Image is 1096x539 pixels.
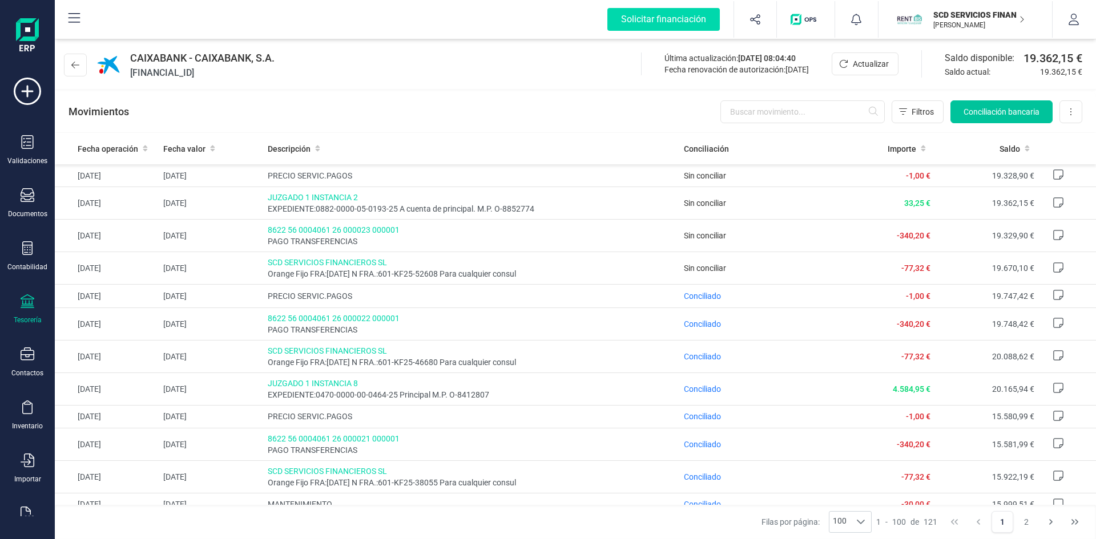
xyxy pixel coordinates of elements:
[130,50,275,66] span: CAIXABANK - CAIXABANK, S.A.
[268,433,675,444] span: 8622 56 0004061 26 000021 000001
[901,472,930,481] span: -77,32 €
[7,156,47,165] div: Validaciones
[268,257,675,268] span: SCD SERVICIOS FINANCIEROS SL
[888,143,916,155] span: Importe
[268,268,675,279] span: Orange Fijo FRA:[DATE] N FRA.:601-KF25-52608 Para cualquier consul
[935,220,1039,252] td: 19.329,90 €
[159,460,263,493] td: [DATE]
[268,290,675,302] span: PRECIO SERVIC.PAGOS
[912,106,934,117] span: Filtros
[268,389,675,400] span: EXPEDIENTE:0470-0000-00-0464-25 Principal M.P. O-8412807
[935,460,1039,493] td: 15.922,19 €
[935,307,1039,340] td: 19.748,42 €
[684,319,721,329] span: Conciliado
[935,428,1039,460] td: 15.581,99 €
[791,14,821,25] img: Logo de OPS
[906,171,930,180] span: -1,00 €
[268,444,675,456] span: PAGO TRANSFERENCIAS
[992,511,1013,533] button: Page 1
[268,499,675,510] span: MANTENIMIENTO
[55,428,159,460] td: [DATE]
[268,465,675,477] span: SCD SERVICIOS FINANCIEROS SL
[684,352,721,361] span: Conciliado
[163,143,205,155] span: Fecha valor
[55,340,159,372] td: [DATE]
[829,512,850,532] span: 100
[159,405,263,428] td: [DATE]
[159,493,263,516] td: [DATE]
[935,285,1039,307] td: 19.747,42 €
[664,52,809,64] div: Última actualización:
[944,511,965,533] button: First Page
[933,21,1025,30] p: [PERSON_NAME]
[897,231,930,240] span: -340,20 €
[684,264,726,273] span: Sin conciliar
[684,171,726,180] span: Sin conciliar
[892,1,1038,38] button: SCSCD SERVICIOS FINANCIEROS SL[PERSON_NAME]
[55,460,159,493] td: [DATE]
[55,252,159,285] td: [DATE]
[55,493,159,516] td: [DATE]
[935,187,1039,220] td: 19.362,15 €
[738,54,796,63] span: [DATE] 08:04:40
[159,428,263,460] td: [DATE]
[945,51,1019,65] span: Saldo disponible:
[901,264,930,273] span: -77,32 €
[950,100,1053,123] button: Conciliación bancaria
[684,231,726,240] span: Sin conciliar
[784,1,828,38] button: Logo de OPS
[159,340,263,372] td: [DATE]
[684,143,729,155] span: Conciliación
[664,64,809,75] div: Fecha renovación de autorización:
[897,7,922,32] img: SC
[268,378,675,389] span: JUZGADO 1 INSTANCIA 8
[55,187,159,220] td: [DATE]
[159,372,263,405] td: [DATE]
[935,252,1039,285] td: 19.670,10 €
[910,516,919,528] span: de
[55,164,159,187] td: [DATE]
[684,440,721,449] span: Conciliado
[892,516,906,528] span: 100
[893,384,930,394] span: 4.584,95 €
[964,106,1039,117] span: Conciliación bancaria
[935,405,1039,428] td: 15.580,99 €
[268,236,675,247] span: PAGO TRANSFERENCIAS
[268,192,675,203] span: JUZGADO 1 INSTANCIA 2
[607,8,720,31] div: Solicitar financiación
[159,252,263,285] td: [DATE]
[55,405,159,428] td: [DATE]
[901,500,930,509] span: -30,00 €
[968,511,989,533] button: Previous Page
[684,198,726,208] span: Sin conciliar
[785,65,809,74] span: [DATE]
[933,9,1025,21] p: SCD SERVICIOS FINANCIEROS SL
[159,164,263,187] td: [DATE]
[906,412,930,421] span: -1,00 €
[55,285,159,307] td: [DATE]
[159,307,263,340] td: [DATE]
[924,516,937,528] span: 121
[130,66,275,80] span: [FINANCIAL_ID]
[159,187,263,220] td: [DATE]
[55,307,159,340] td: [DATE]
[14,475,41,484] div: Importar
[904,198,930,208] span: 33,25 €
[945,66,1035,78] span: Saldo actual:
[876,516,937,528] div: -
[68,104,129,120] p: Movimientos
[268,224,675,236] span: 8622 56 0004061 26 000023 000001
[8,209,47,218] div: Documentos
[159,285,263,307] td: [DATE]
[1000,143,1020,155] span: Saldo
[11,368,43,378] div: Contactos
[935,493,1039,516] td: 15.999,51 €
[684,412,721,421] span: Conciliado
[78,143,138,155] span: Fecha operación
[14,315,42,325] div: Tesorería
[684,500,721,509] span: Conciliado
[1064,511,1086,533] button: Last Page
[901,352,930,361] span: -77,32 €
[268,203,675,214] span: EXPEDIENTE:0882-0000-05-0193-25 A cuenta de principal. M.P. O-8852774
[16,18,39,55] img: Logo Finanedi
